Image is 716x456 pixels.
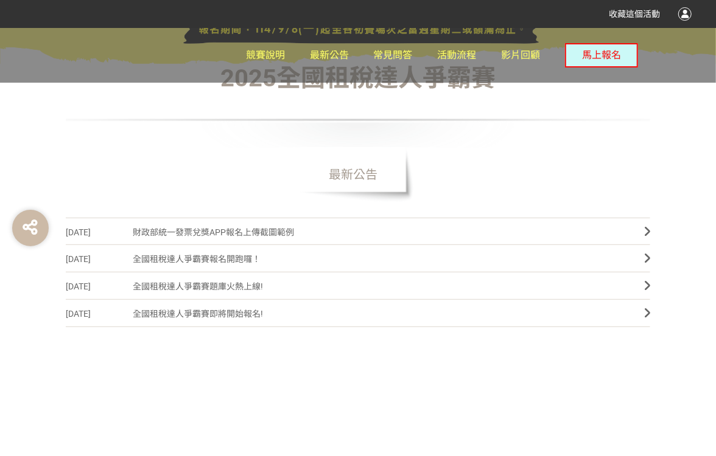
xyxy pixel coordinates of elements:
span: [DATE] [66,273,133,300]
span: 收藏這個活動 [609,9,660,19]
span: 最新公告 [292,147,414,202]
span: 競賽說明 [246,49,285,61]
h1: 2025全國租稅達人爭霸賽 [66,64,650,148]
a: [DATE]全國租稅達人爭霸賽題庫火熱上線! [66,272,650,300]
a: [DATE]全國租稅達人爭霸賽即將開始報名! [66,300,650,327]
span: 活動流程 [437,49,476,61]
span: 全國租稅達人爭霸賽報名開跑囉！ [133,246,626,273]
a: 競賽說明 [246,28,285,83]
span: 全國租稅達人爭霸賽題庫火熱上線! [133,273,626,300]
span: 全國租稅達人爭霸賽即將開始報名! [133,300,626,328]
a: [DATE]財政部統一發票兌獎APP報名上傳截圖範例 [66,218,650,245]
span: [DATE] [66,219,133,246]
a: 活動流程 [437,28,476,83]
span: 馬上報名 [582,49,621,61]
span: [DATE] [66,246,133,273]
a: 常見問答 [374,28,413,83]
span: 常見問答 [374,49,413,61]
span: 影片回顧 [501,49,540,61]
button: 馬上報名 [565,43,638,67]
a: 影片回顧 [501,28,540,83]
span: 最新公告 [310,49,349,61]
a: [DATE]全國租稅達人爭霸賽報名開跑囉！ [66,245,650,272]
a: 最新公告 [310,28,349,83]
span: 財政部統一發票兌獎APP報名上傳截圖範例 [133,219,626,246]
span: [DATE] [66,300,133,328]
